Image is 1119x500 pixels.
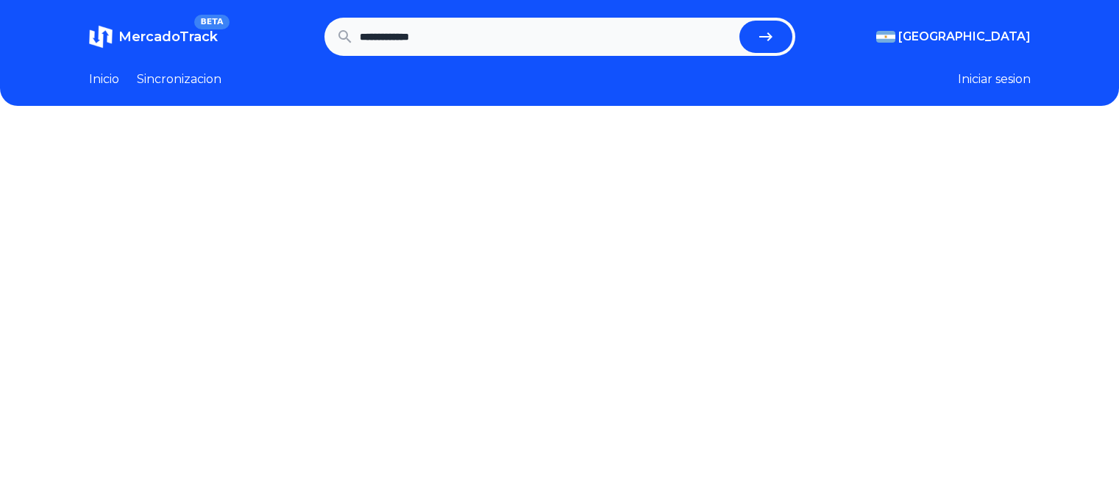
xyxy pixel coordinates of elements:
[118,29,218,45] span: MercadoTrack
[89,25,218,49] a: MercadoTrackBETA
[89,25,113,49] img: MercadoTrack
[89,71,119,88] a: Inicio
[958,71,1031,88] button: Iniciar sesion
[898,28,1031,46] span: [GEOGRAPHIC_DATA]
[876,31,895,43] img: Argentina
[137,71,221,88] a: Sincronizacion
[194,15,229,29] span: BETA
[876,28,1031,46] button: [GEOGRAPHIC_DATA]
